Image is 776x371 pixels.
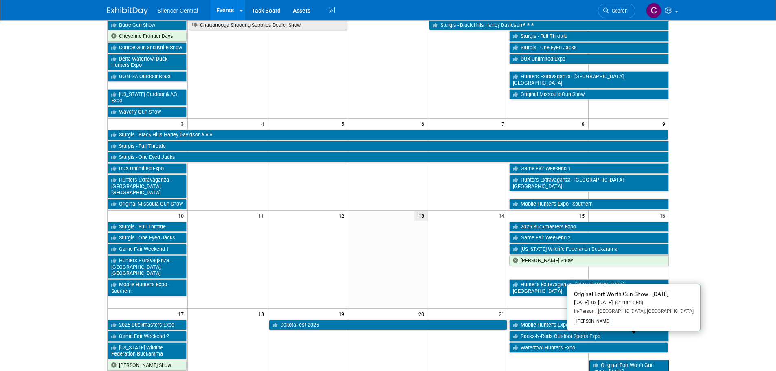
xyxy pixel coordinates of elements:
div: [PERSON_NAME] [574,318,612,325]
a: 2025 Buckmasters Expo [108,320,187,330]
span: 5 [341,119,348,129]
a: Search [598,4,635,18]
span: 13 [414,211,428,221]
span: 16 [659,211,669,221]
a: Game Fair Weekend 1 [108,244,187,255]
a: Sturgis - Full Throttle [108,222,187,232]
a: 2025 Buckmasters Expo [509,222,668,232]
span: 3 [180,119,187,129]
span: Silencer Central [158,7,198,14]
span: 10 [177,211,187,221]
a: Butte Gun Show [108,20,187,31]
span: Original Fort Worth Gun Show - [DATE] [574,291,669,297]
a: Sturgis - Full Throttle [509,31,668,42]
a: Game Fair Weekend 2 [509,233,668,243]
a: Game Fair Weekend 2 [108,331,187,342]
span: 9 [662,119,669,129]
img: ExhibitDay [107,7,148,15]
span: Search [609,8,628,14]
a: Waverly Gun Show [108,107,187,117]
span: 17 [177,309,187,319]
a: [PERSON_NAME] Show [509,255,668,266]
span: 18 [257,309,268,319]
a: Original Missoula Gun Show [509,89,668,100]
span: 4 [260,119,268,129]
div: [DATE] to [DATE] [574,299,694,306]
span: 20 [418,309,428,319]
span: 12 [338,211,348,221]
a: Mobile Hunter’s Expo - Southern [509,199,668,209]
a: Sturgis - Black Hills Harley Davidson [429,20,668,31]
span: (Committed) [613,299,643,305]
span: 7 [501,119,508,129]
a: Cheyenne Frontier Days [108,31,187,42]
a: GON GA Outdoor Blast [108,71,187,82]
a: Hunters Extravaganza - [GEOGRAPHIC_DATA], [GEOGRAPHIC_DATA] [509,71,668,88]
a: Mobile Hunter’s Expo - Southern [108,279,187,296]
a: Hunter’s Extravaganza - [GEOGRAPHIC_DATA], [GEOGRAPHIC_DATA] [509,279,668,296]
a: Hunters Extravaganza - [GEOGRAPHIC_DATA], [GEOGRAPHIC_DATA] [509,175,668,191]
a: DUX Unlimited Expo [509,54,668,64]
span: 14 [498,211,508,221]
a: Game Fair Weekend 1 [509,163,668,174]
a: Conroe Gun and Knife Show [108,42,187,53]
a: Sturgis - One Eyed Jacks [108,233,187,243]
a: DakotaFest 2025 [269,320,508,330]
a: Sturgis - Black Hills Harley Davidson [108,130,668,140]
span: 6 [420,119,428,129]
a: Hunters Extravaganza - [GEOGRAPHIC_DATA], [GEOGRAPHIC_DATA] [108,255,187,279]
a: Hunters Extravaganza - [GEOGRAPHIC_DATA], [GEOGRAPHIC_DATA] [108,175,187,198]
a: Chattanooga Shooting Supplies Dealer Show [189,20,347,31]
a: Original Missoula Gun Show [108,199,187,209]
span: 15 [578,211,588,221]
a: [US_STATE] Outdoor & AG Expo [108,89,187,106]
span: [GEOGRAPHIC_DATA], [GEOGRAPHIC_DATA] [595,308,694,314]
a: Racks-N-Rods Outdoor Sports Expo [509,331,668,342]
a: Sturgis - Full Throttle [108,141,669,151]
a: [US_STATE] Wildlife Federation Buckarama [108,342,187,359]
a: [PERSON_NAME] Show [108,360,187,371]
a: Mobile Hunter’s Expo - Midwestern [509,320,668,330]
span: In-Person [574,308,595,314]
a: Waterfowl Hunters Expo [509,342,668,353]
a: Delta Waterfowl Duck Hunters Expo [108,54,187,70]
span: 21 [498,309,508,319]
a: [US_STATE] Wildlife Federation Buckarama [509,244,668,255]
span: 19 [338,309,348,319]
img: Cade Cox [646,3,662,18]
a: Sturgis - One Eyed Jacks [509,42,668,53]
a: Sturgis - One Eyed Jacks [108,152,669,162]
a: DUX Unlimited Expo [108,163,187,174]
span: 8 [581,119,588,129]
span: 11 [257,211,268,221]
